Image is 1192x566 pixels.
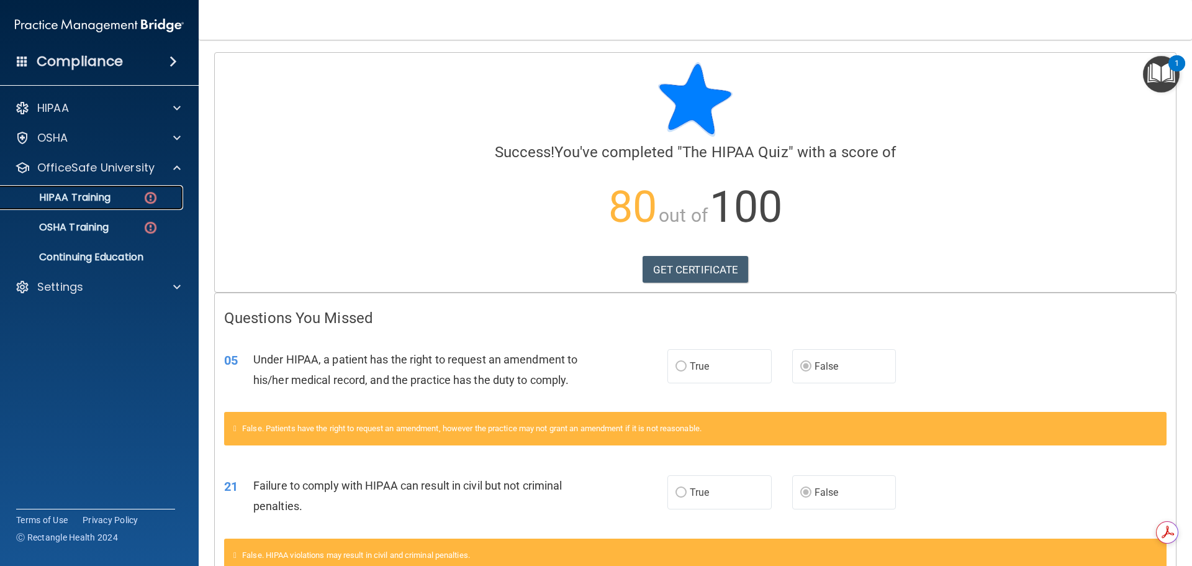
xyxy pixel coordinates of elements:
[658,62,733,137] img: blue-star-rounded.9d042014.png
[15,160,181,175] a: OfficeSafe University
[16,514,68,526] a: Terms of Use
[815,360,839,372] span: False
[253,353,577,386] span: Under HIPAA, a patient has the right to request an amendment to his/her medical record, and the p...
[675,488,687,498] input: True
[8,251,178,263] p: Continuing Education
[37,53,123,70] h4: Compliance
[15,130,181,145] a: OSHA
[690,486,709,498] span: True
[495,144,555,161] span: Success!
[143,220,158,235] img: danger-circle.6113f641.png
[8,191,111,204] p: HIPAA Training
[253,479,562,513] span: Failure to comply with HIPAA can result in civil but not criminal penalties.
[242,424,702,433] span: False. Patients have the right to request an amendment, however the practice may not grant an ame...
[15,280,181,294] a: Settings
[224,310,1167,326] h4: Questions You Missed
[800,488,811,498] input: False
[37,160,155,175] p: OfficeSafe University
[8,221,109,234] p: OSHA Training
[37,130,68,145] p: OSHA
[37,101,69,116] p: HIPAA
[143,190,158,206] img: danger-circle.6113f641.png
[242,550,470,560] span: False. HIPAA violations may result in civil and criminal penalties.
[710,181,782,232] span: 100
[224,353,238,368] span: 05
[1143,56,1180,93] button: Open Resource Center, 1 new notification
[15,101,181,116] a: HIPAA
[37,280,83,294] p: Settings
[16,531,118,544] span: Ⓒ Rectangle Health 2024
[608,181,657,232] span: 80
[800,362,811,372] input: False
[83,514,138,526] a: Privacy Policy
[1175,63,1179,80] div: 1
[690,360,709,372] span: True
[815,486,839,498] span: False
[659,204,708,226] span: out of
[675,362,687,372] input: True
[643,256,749,283] a: GET CERTIFICATE
[15,13,184,38] img: PMB logo
[224,144,1167,160] h4: You've completed " " with a score of
[224,479,238,494] span: 21
[682,144,788,161] span: The HIPAA Quiz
